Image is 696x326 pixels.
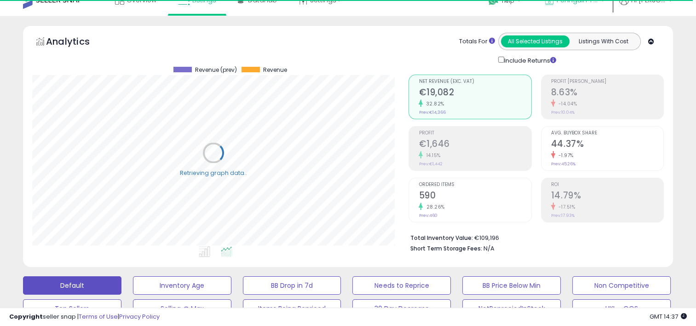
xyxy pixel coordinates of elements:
[462,276,561,295] button: BB Price Below Min
[423,204,444,210] small: 28.26%
[551,131,663,136] span: Avg. Buybox Share
[555,204,575,210] small: -17.51%
[119,312,160,321] a: Privacy Policy
[419,131,531,136] span: Profit
[551,190,663,203] h2: 14.79%
[352,299,451,318] button: 30 Day Decrease
[46,35,108,50] h5: Analytics
[483,244,494,253] span: N/A
[243,299,341,318] button: Items Being Repriced
[419,110,445,115] small: Prev: €14,366
[650,312,687,321] span: 2025-09-8 14:37 GMT
[423,152,440,159] small: 14.15%
[572,276,671,295] button: Non Competitive
[419,79,531,84] span: Net Revenue (Exc. VAT)
[133,276,231,295] button: Inventory Age
[551,182,663,187] span: ROI
[551,139,663,151] h2: 44.37%
[491,55,567,65] div: Include Returns
[419,213,437,218] small: Prev: 460
[551,213,575,218] small: Prev: 17.93%
[9,312,43,321] strong: Copyright
[419,161,442,167] small: Prev: €1,442
[501,35,569,47] button: All Selected Listings
[551,110,575,115] small: Prev: 10.04%
[180,169,247,177] div: Retrieving graph data..
[243,276,341,295] button: BB Drop in 7d
[419,182,531,187] span: Ordered Items
[23,299,121,318] button: Top Sellers
[23,276,121,295] button: Default
[569,35,638,47] button: Listings With Cost
[462,299,561,318] button: NotRepreciedInStock
[551,87,663,99] h2: 8.63%
[410,244,482,252] b: Short Term Storage Fees:
[419,87,531,99] h2: €19,082
[555,152,574,159] small: -1.97%
[410,234,472,242] b: Total Inventory Value:
[352,276,451,295] button: Needs to Reprice
[551,79,663,84] span: Profit [PERSON_NAME]
[551,161,575,167] small: Prev: 45.26%
[555,100,577,107] small: -14.04%
[133,299,231,318] button: Selling @ Max
[419,190,531,203] h2: 590
[79,312,118,321] a: Terms of Use
[423,100,444,107] small: 32.82%
[410,232,657,243] li: €109,196
[459,37,495,46] div: Totals For
[9,313,160,321] div: seller snap | |
[572,299,671,318] button: HKL - OOS
[419,139,531,151] h2: €1,646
